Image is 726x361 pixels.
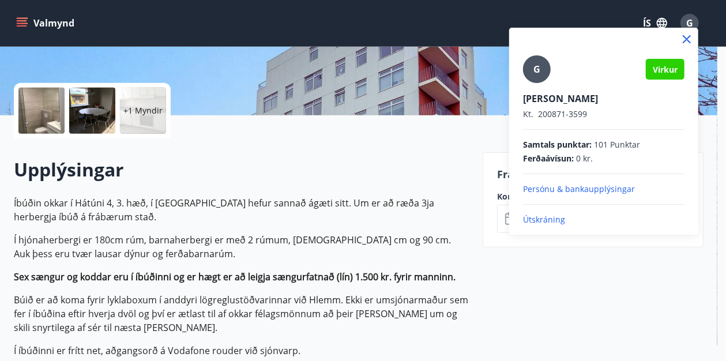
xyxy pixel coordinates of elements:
[523,108,684,120] p: 200871-3599
[523,153,574,164] span: Ferðaávísun :
[523,214,684,225] p: Útskráning
[533,63,540,76] span: G
[576,153,593,164] span: 0 kr.
[653,64,678,75] span: Virkur
[523,183,684,195] p: Persónu & bankaupplýsingar
[523,92,684,105] p: [PERSON_NAME]
[523,108,533,119] span: Kt.
[594,139,640,151] span: 101 Punktar
[523,139,592,151] span: Samtals punktar :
